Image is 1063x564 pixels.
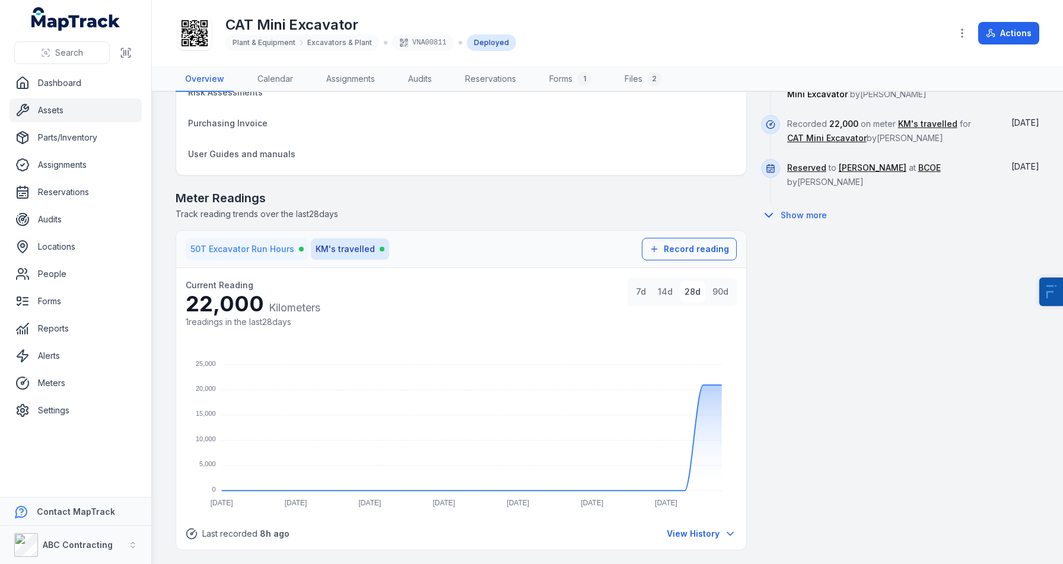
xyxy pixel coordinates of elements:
[188,149,295,159] span: User Guides and manuals
[196,360,216,367] tspan: 25,000
[196,410,216,417] tspan: 15,000
[647,72,661,86] div: 2
[317,67,384,92] a: Assignments
[186,316,320,328] div: 1 readings in the last 28 days
[581,499,603,507] tspan: [DATE]
[225,15,516,34] h1: CAT Mini Excavator
[667,528,720,540] span: View History
[787,162,941,187] span: to at by [PERSON_NAME]
[787,119,971,143] span: Recorded on meter for by [PERSON_NAME]
[9,371,142,395] a: Meters
[9,317,142,340] a: Reports
[311,238,389,260] button: KM's travelled
[269,301,320,314] span: Kilometers
[787,162,826,174] a: Reserved
[285,499,307,507] tspan: [DATE]
[202,528,289,540] span: Last recorded
[1011,161,1039,171] span: [DATE]
[196,435,216,442] tspan: 10,000
[55,47,83,59] span: Search
[666,527,737,540] button: View all meter readings history
[839,162,906,174] a: [PERSON_NAME]
[392,34,454,51] div: VNA00811
[316,243,375,255] span: KM's travelled
[186,280,253,290] span: Current Reading
[456,67,526,92] a: Reservations
[9,153,142,177] a: Assignments
[978,22,1039,44] button: Actions
[829,119,858,129] span: 22,000
[1011,161,1039,171] time: 30/09/2025, 11:38:51 am
[615,67,671,92] a: Files2
[467,34,516,51] div: Deployed
[199,460,216,467] tspan: 5,000
[188,118,268,128] span: Purchasing Invoice
[186,238,308,260] button: 50T Excavator Run Hours
[9,98,142,122] a: Assets
[176,67,234,92] a: Overview
[196,385,216,392] tspan: 20,000
[9,208,142,231] a: Audits
[9,71,142,95] a: Dashboard
[186,292,320,316] div: 22,000
[642,238,737,260] button: Record reading
[540,67,601,92] a: Forms1
[898,118,957,130] a: KM's travelled
[260,528,289,538] span: 8h ago
[708,281,733,302] button: 90d
[1011,117,1039,128] span: [DATE]
[653,281,677,302] button: 14d
[307,38,372,47] span: Excavators & Plant
[31,7,120,31] a: MapTrack
[9,262,142,286] a: People
[432,499,455,507] tspan: [DATE]
[9,344,142,368] a: Alerts
[9,180,142,204] a: Reservations
[9,235,142,259] a: Locations
[233,38,295,47] span: Plant & Equipment
[655,499,677,507] tspan: [DATE]
[43,540,113,550] strong: ABC Contracting
[14,42,110,64] button: Search
[761,203,835,228] button: Show more
[176,209,338,219] span: Track reading trends over the last 28 days
[188,87,263,97] span: Risk Assessments
[1011,117,1039,128] time: 06/10/2025, 2:28:10 am
[248,67,303,92] a: Calendar
[918,162,941,174] a: BCOE
[507,499,529,507] tspan: [DATE]
[577,72,591,86] div: 1
[212,486,216,493] tspan: 0
[787,132,867,144] a: CAT Mini Excavator
[359,499,381,507] tspan: [DATE]
[9,289,142,313] a: Forms
[211,499,233,507] tspan: [DATE]
[664,243,729,255] span: Record reading
[260,528,289,538] time: 06/10/2025, 2:28:10 am
[176,190,747,206] h2: Meter Readings
[631,281,651,302] button: 7d
[399,67,441,92] a: Audits
[680,281,705,302] button: 28d
[190,243,294,255] span: 50T Excavator Run Hours
[9,126,142,149] a: Parts/Inventory
[37,506,115,517] strong: Contact MapTrack
[9,399,142,422] a: Settings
